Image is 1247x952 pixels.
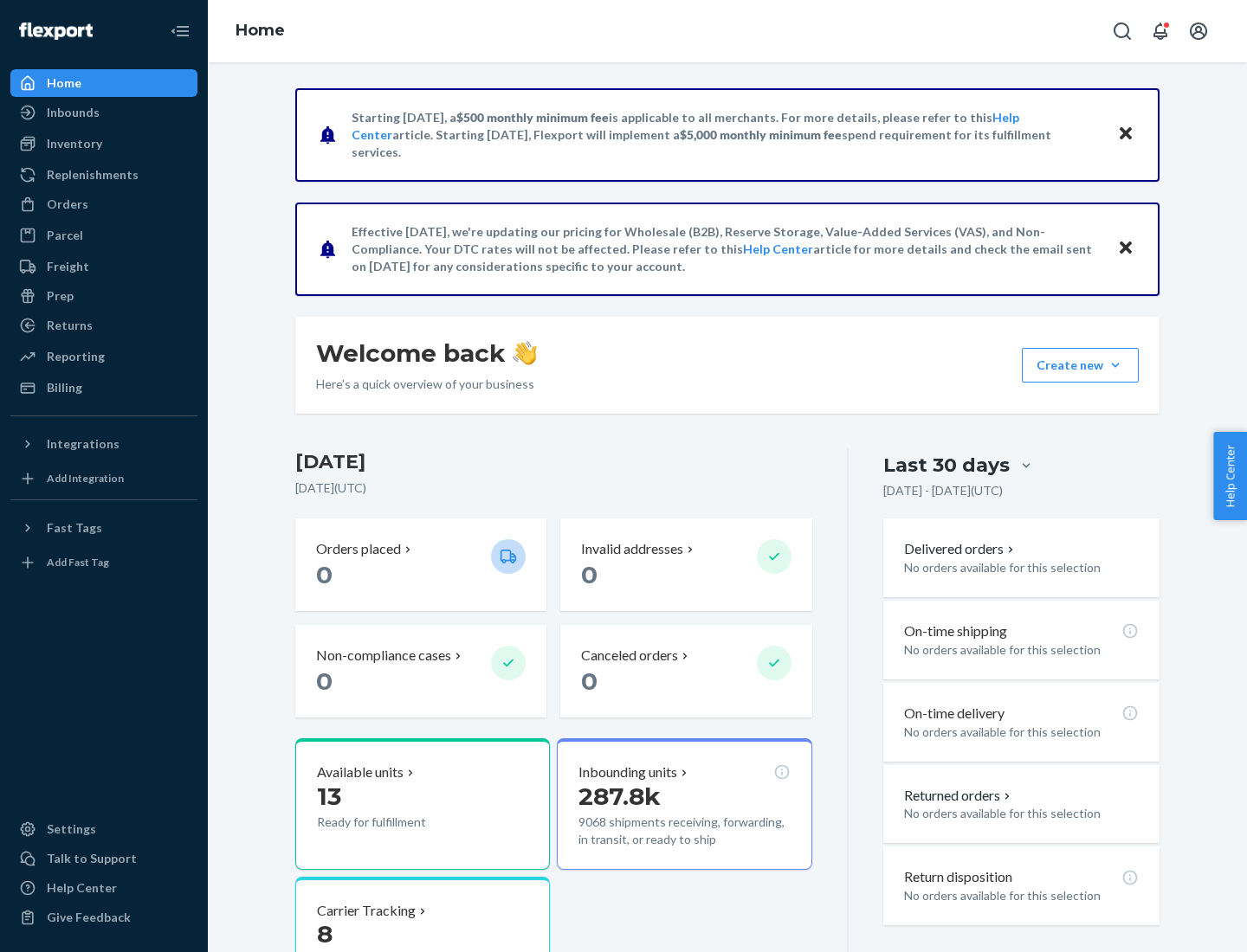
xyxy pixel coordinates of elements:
[904,539,1018,559] button: Delivered orders
[47,166,139,183] div: Replenishments
[47,135,102,152] div: Inventory
[47,74,81,92] div: Home
[883,452,1010,479] div: Last 30 days
[47,196,88,213] div: Orders
[1105,14,1140,48] button: Open Search Box
[47,519,102,537] div: Fast Tags
[10,845,197,872] a: Talk to Support
[578,782,661,811] span: 287.8k
[10,465,197,492] a: Add Integration
[317,762,404,782] p: Available units
[316,666,333,696] span: 0
[581,666,598,696] span: 0
[10,161,197,189] a: Replenishments
[47,820,96,838] div: Settings
[10,190,197,218] a: Orders
[10,282,197,310] a: Prep
[317,814,477,831] p: Ready for fulfillment
[47,471,124,486] div: Add Integration
[904,704,1005,724] p: On-time delivery
[904,786,1014,806] button: Returned orders
[578,762,677,782] p: Inbounding units
[47,104,100,121] div: Inbounds
[557,738,811,870] button: Inbounding units287.8k9068 shipments receiving, forwarding, in transit, or ready to ship
[19,23,93,40] img: Flexport logo
[1115,236,1137,261] button: Close
[47,348,105,365] div: Reporting
[904,559,1139,576] p: No orders available for this selection
[680,127,842,142] span: $5,000 monthly minimum fee
[222,6,299,56] ol: breadcrumbs
[47,379,82,396] div: Billing
[10,253,197,280] a: Freight
[47,879,117,897] div: Help Center
[581,539,683,559] p: Invalid addresses
[743,241,813,256] a: Help Center
[1115,122,1137,147] button: Close
[10,549,197,576] a: Add Fast Tag
[317,901,416,921] p: Carrier Tracking
[10,222,197,249] a: Parcel
[352,109,1101,161] p: Starting [DATE], a is applicable to all merchants. For more details, please refer to this article...
[10,430,197,458] button: Integrations
[10,130,197,158] a: Inventory
[581,646,678,666] p: Canceled orders
[47,555,109,569] div: Add Fast Tag
[1143,14,1178,48] button: Open notifications
[163,14,197,48] button: Close Navigation
[317,919,333,949] span: 8
[10,904,197,931] button: Give Feedback
[295,518,546,611] button: Orders placed 0
[883,482,1003,499] p: [DATE] - [DATE] ( UTC )
[295,625,546,717] button: Non-compliance cases 0
[316,646,451,666] p: Non-compliance cases
[1213,432,1247,520] button: Help Center
[10,815,197,843] a: Settings
[904,621,1007,641] p: On-time shipping
[317,782,341,811] span: 13
[316,338,537,369] h1: Welcome back
[1181,14,1216,48] button: Open account menu
[316,560,333,589] span: 0
[904,887,1139,904] p: No orders available for this selection
[10,99,197,126] a: Inbounds
[10,343,197,370] a: Reporting
[1022,348,1139,383] button: Create new
[904,724,1139,741] p: No orders available for this selection
[47,317,93,334] div: Returns
[295,738,550,870] button: Available units13Ready for fulfillment
[316,539,401,559] p: Orders placed
[904,641,1139,659] p: No orders available for this selection
[295,479,812,497] p: [DATE] ( UTC )
[513,341,537,365] img: hand-wave emoji
[581,560,598,589] span: 0
[10,874,197,902] a: Help Center
[47,287,74,305] div: Prep
[47,258,89,275] div: Freight
[47,909,131,926] div: Give Feedback
[904,805,1139,822] p: No orders available for this selection
[236,21,285,40] a: Home
[10,312,197,339] a: Returns
[47,435,120,453] div: Integrations
[578,814,790,848] p: 9068 shipments receiving, forwarding, in transit, or ready to ship
[316,376,537,393] p: Here’s a quick overview of your business
[47,227,83,244] div: Parcel
[456,110,609,125] span: $500 monthly minimum fee
[10,374,197,402] a: Billing
[10,514,197,542] button: Fast Tags
[10,69,197,97] a: Home
[295,448,812,476] h3: [DATE]
[352,223,1101,275] p: Effective [DATE], we're updating our pricing for Wholesale (B2B), Reserve Storage, Value-Added Se...
[904,867,1012,887] p: Return disposition
[560,518,811,611] button: Invalid addresses 0
[560,625,811,717] button: Canceled orders 0
[47,850,137,867] div: Talk to Support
